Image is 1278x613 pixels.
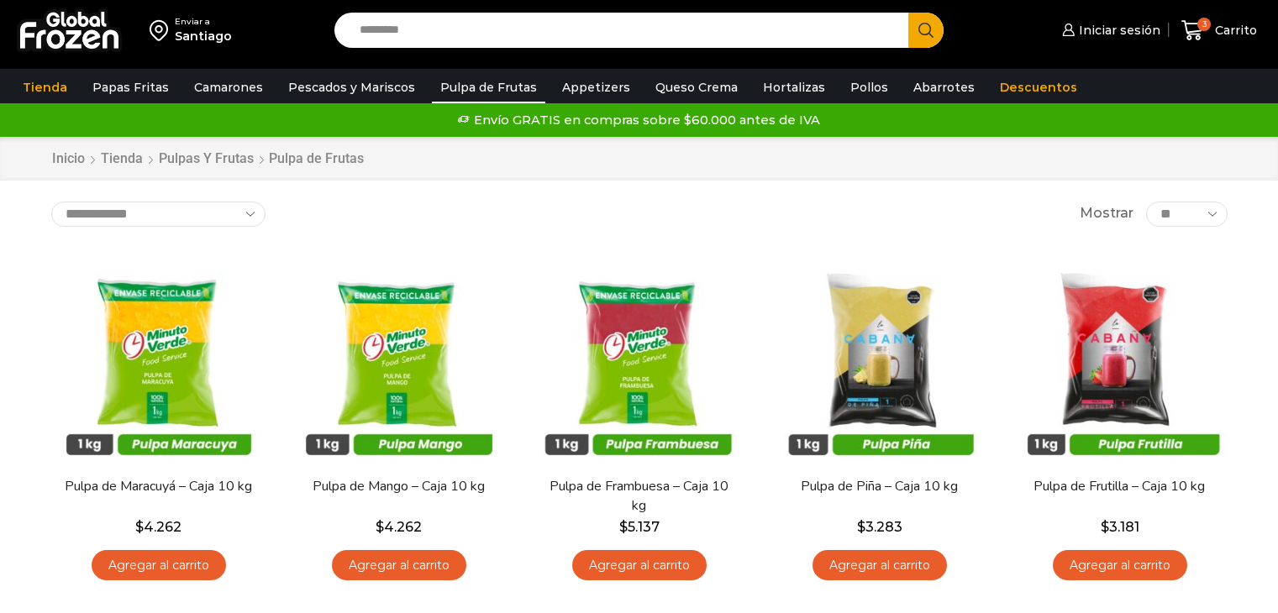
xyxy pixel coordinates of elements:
span: $ [376,519,384,535]
a: Agregar al carrito: “Pulpa de Piña - Caja 10 kg” [813,550,947,581]
button: Search button [908,13,944,48]
nav: Breadcrumb [51,149,364,169]
bdi: 3.181 [1101,519,1139,535]
a: Queso Crema [647,71,746,103]
a: Camarones [186,71,271,103]
img: address-field-icon.svg [150,16,175,45]
bdi: 3.283 [857,519,902,535]
span: $ [1101,519,1109,535]
a: Pulpa de Mango – Caja 10 kg [302,477,495,496]
a: Appetizers [554,71,639,103]
span: $ [857,519,865,535]
a: Tienda [14,71,76,103]
bdi: 5.137 [619,519,660,535]
a: Iniciar sesión [1058,13,1160,47]
a: Agregar al carrito: “Pulpa de Mango - Caja 10 kg” [332,550,466,581]
a: Inicio [51,149,86,169]
a: 3 Carrito [1177,11,1261,50]
a: Papas Fritas [84,71,177,103]
a: Pulpa de Frambuesa – Caja 10 kg [542,477,735,516]
a: Pescados y Mariscos [280,71,423,103]
span: Iniciar sesión [1075,22,1160,39]
a: Pulpa de Maracuyá – Caja 10 kg [61,477,255,496]
span: $ [619,519,628,535]
a: Agregar al carrito: “Pulpa de Frambuesa - Caja 10 kg” [572,550,707,581]
div: Santiago [175,28,232,45]
a: Descuentos [991,71,1086,103]
a: Tienda [100,149,144,169]
h1: Pulpa de Frutas [269,150,364,166]
span: Carrito [1211,22,1257,39]
bdi: 4.262 [376,519,422,535]
a: Agregar al carrito: “Pulpa de Maracuyá - Caja 10 kg” [92,550,226,581]
a: Pulpa de Frutilla – Caja 10 kg [1023,477,1216,496]
a: Pollos [842,71,897,103]
select: Pedido de la tienda [51,202,266,227]
bdi: 4.262 [135,519,181,535]
span: 3 [1197,18,1211,31]
a: Pulpas y Frutas [158,149,255,169]
a: Hortalizas [755,71,834,103]
div: Enviar a [175,16,232,28]
span: Mostrar [1080,204,1133,223]
a: Agregar al carrito: “Pulpa de Frutilla - Caja 10 kg” [1053,550,1187,581]
a: Pulpa de Piña – Caja 10 kg [782,477,976,496]
a: Abarrotes [905,71,983,103]
a: Pulpa de Frutas [432,71,545,103]
span: $ [135,519,144,535]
